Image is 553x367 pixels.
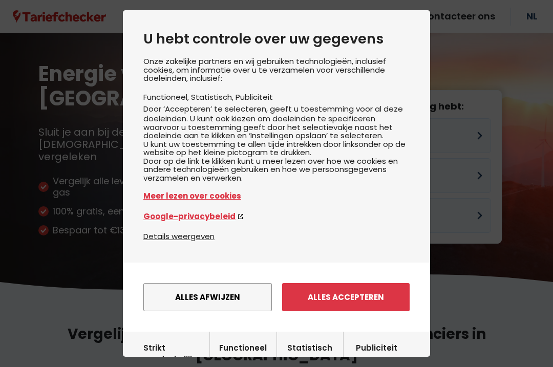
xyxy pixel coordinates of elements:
li: Functioneel [143,92,191,102]
button: Details weergeven [143,230,215,242]
button: Alles afwijzen [143,283,272,311]
button: Alles accepteren [282,283,410,311]
h2: U hebt controle over uw gegevens [143,31,410,47]
li: Statistisch [191,92,236,102]
a: Google-privacybeleid [143,210,410,222]
div: Onze zakelijke partners en wij gebruiken technologieën, inclusief cookies, om informatie over u t... [143,57,410,230]
a: Meer lezen over cookies [143,190,410,202]
div: menu [123,263,430,332]
li: Publiciteit [236,92,273,102]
